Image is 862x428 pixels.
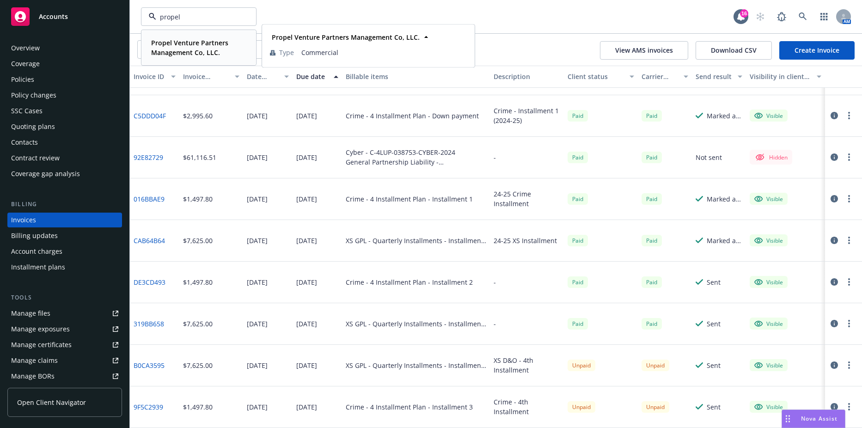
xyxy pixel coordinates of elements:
div: Manage certificates [11,337,72,352]
a: Start snowing [751,7,770,26]
div: Manage exposures [11,322,70,336]
div: Paid [568,193,588,205]
div: $2,995.60 [183,111,213,121]
a: 319BB658 [134,319,164,329]
div: [DATE] [296,194,317,204]
div: General Partnership Liability - AIP30045867501 [346,157,486,167]
div: Cyber - C-4LUP-038753-CYBER-2024 [346,147,486,157]
div: Visible [754,278,783,286]
a: Quoting plans [7,119,122,134]
a: Switch app [815,7,833,26]
div: [DATE] [247,402,268,412]
div: Visibility in client dash [750,72,811,81]
div: - [494,319,496,329]
span: Paid [568,235,588,246]
a: 016BBAE9 [134,194,165,204]
a: Manage BORs [7,369,122,384]
div: Unpaid [642,401,669,413]
div: Paid [568,276,588,288]
div: Date issued [247,72,279,81]
button: Carrier status [638,66,692,88]
a: 9F5C2939 [134,402,163,412]
a: Manage files [7,306,122,321]
div: Account charges [11,244,62,259]
div: Billing [7,200,122,209]
div: [DATE] [296,361,317,370]
div: Crime - 4 Installment Plan - Installment 3 [346,402,473,412]
a: Coverage gap analysis [7,166,122,181]
span: Nova Assist [801,415,838,422]
button: Send result [692,66,746,88]
div: $61,116.51 [183,153,216,162]
div: 24-25 XS Installment [494,236,557,245]
div: Billable items [346,72,486,81]
div: Paid [568,318,588,330]
div: Paid [568,110,588,122]
div: Crime - 4th Installment [494,397,560,416]
div: Contract review [11,151,60,165]
div: Invoices [11,213,36,227]
div: Client status [568,72,624,81]
div: [DATE] [296,277,317,287]
button: Invoice ID [130,66,179,88]
a: Manage certificates [7,337,122,352]
div: Manage claims [11,353,58,368]
a: SSC Cases [7,104,122,118]
div: [DATE] [296,111,317,121]
div: [DATE] [247,111,268,121]
button: Description [490,66,564,88]
a: Manage claims [7,353,122,368]
button: Date issued [243,66,293,88]
a: C5DDD04F [134,111,166,121]
div: Not sent [696,153,722,162]
div: Manage BORs [11,369,55,384]
a: Accounts [7,4,122,30]
div: Description [494,72,560,81]
div: Tools [7,293,122,302]
span: Type [279,48,294,57]
button: Visibility in client dash [746,66,825,88]
div: SSC Cases [11,104,43,118]
div: Sent [707,402,721,412]
div: Visible [754,319,783,328]
div: Paid [642,318,662,330]
div: [DATE] [247,319,268,329]
div: Coverage gap analysis [11,166,80,181]
div: Manage files [11,306,50,321]
span: Accounts [39,13,68,20]
button: Download CSV [696,41,772,60]
div: Sent [707,361,721,370]
div: Paid [642,235,662,246]
div: 24-25 Crime Installment [494,189,560,208]
input: Filter by keyword [156,12,238,22]
div: $1,497.80 [183,402,213,412]
div: Crime - 4 Installment Plan - Installment 1 [346,194,473,204]
div: Policy changes [11,88,56,103]
div: [DATE] [247,236,268,245]
div: - [494,277,496,287]
div: Quoting plans [11,119,55,134]
button: Nova Assist [782,410,845,428]
div: Visible [754,111,783,120]
button: Due date [293,66,342,88]
a: Report a Bug [772,7,791,26]
div: Paid [642,152,662,163]
div: Paid [642,276,662,288]
div: Policies [11,72,34,87]
div: $1,497.80 [183,277,213,287]
a: Account charges [7,244,122,259]
div: - [494,153,496,162]
div: Carrier status [642,72,678,81]
button: Client status [564,66,638,88]
div: $7,625.00 [183,361,213,370]
div: XS D&O - 4th Installment [494,355,560,375]
span: Manage exposures [7,322,122,336]
div: Visible [754,236,783,245]
a: Search [794,7,812,26]
strong: Propel Venture Partners Management Co, LLC. [151,38,228,57]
